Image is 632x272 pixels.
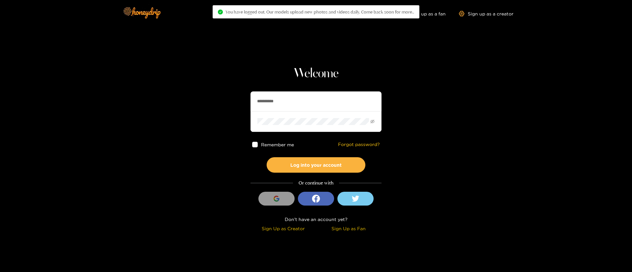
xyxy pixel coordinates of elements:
div: Or continue with [250,179,382,187]
div: Don't have an account yet? [250,215,382,223]
span: check-circle [218,10,223,14]
div: Sign Up as Fan [318,225,380,232]
span: Remember me [261,142,294,147]
a: Forgot password? [338,142,380,147]
span: You have logged out. Our models upload new photos and videos daily. Come back soon for more.. [225,9,414,14]
span: eye-invisible [370,119,375,124]
button: Log into your account [267,157,365,173]
a: Sign up as a creator [459,11,513,16]
div: Sign Up as Creator [252,225,314,232]
h1: Welcome [250,66,382,82]
a: Sign up as a fan [401,11,446,16]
